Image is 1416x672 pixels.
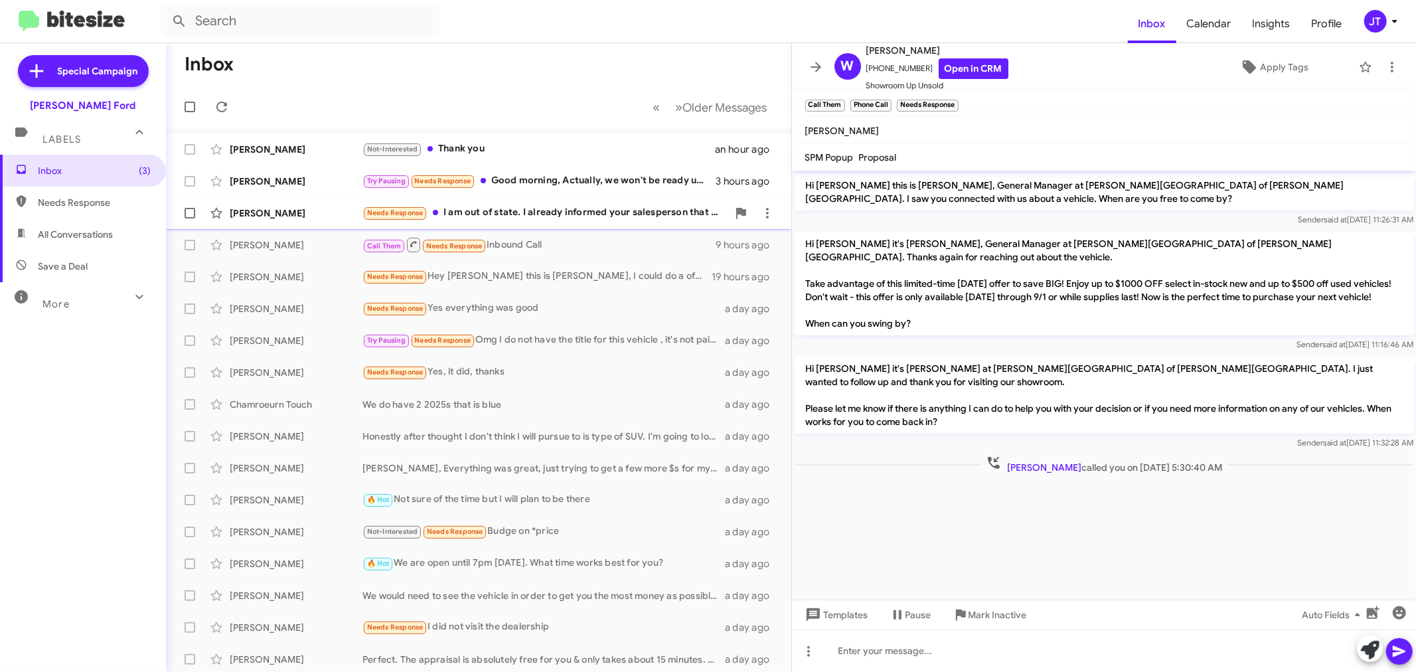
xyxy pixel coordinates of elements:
input: Search [161,5,439,37]
div: We do have 2 2025s that is blue [362,398,725,411]
button: Mark Inactive [942,603,1038,627]
span: 🔥 Hot [367,559,390,568]
div: a day ago [725,621,781,634]
a: Inbox [1128,5,1176,43]
span: Needs Response [367,623,424,631]
div: a day ago [725,653,781,666]
div: Thank you [362,141,715,157]
div: [PERSON_NAME] [230,493,362,507]
p: Hi [PERSON_NAME] this is [PERSON_NAME], General Manager at [PERSON_NAME][GEOGRAPHIC_DATA] of [PER... [795,173,1414,210]
small: Call Them [805,100,845,112]
span: Pause [905,603,931,627]
span: Mark Inactive [969,603,1027,627]
div: [PERSON_NAME] Ford [31,99,136,112]
div: JT [1364,10,1387,33]
span: Showroom Up Unsold [866,79,1008,92]
span: Sender [DATE] 11:26:31 AM [1298,214,1413,224]
span: Needs Response [414,336,471,345]
a: Profile [1301,5,1353,43]
span: said at [1322,339,1346,349]
div: [PERSON_NAME] [230,175,362,188]
div: a day ago [725,557,781,570]
button: Pause [879,603,942,627]
div: Not sure of the time but I will plan to be there [362,492,725,507]
div: a day ago [725,334,781,347]
span: said at [1323,438,1346,448]
span: Needs Response [427,527,483,536]
div: 19 hours ago [712,270,781,284]
span: Inbox [38,164,151,177]
div: I did not visit the dealership [362,620,725,635]
nav: Page navigation example [646,94,775,121]
div: Yes, it did, thanks [362,365,725,380]
span: Needs Response [367,304,424,313]
span: All Conversations [38,228,113,241]
div: an hour ago [715,143,780,156]
div: [PERSON_NAME] [230,430,362,443]
div: Omg I do not have the title for this vehicle , it's not paid off [362,333,725,348]
div: [PERSON_NAME] [230,589,362,602]
div: [PERSON_NAME] [230,334,362,347]
a: Open in CRM [939,58,1008,79]
div: [PERSON_NAME] [230,302,362,315]
div: Good morning, Actually, we won't be ready until for another two weeks. I will have $2,000 or so f... [362,173,716,189]
div: a day ago [725,493,781,507]
div: [PERSON_NAME] [230,143,362,156]
div: Yes everything was good [362,301,725,316]
p: Hi [PERSON_NAME] it's [PERSON_NAME] at [PERSON_NAME][GEOGRAPHIC_DATA] of [PERSON_NAME][GEOGRAPHIC... [795,357,1414,434]
span: SPM Popup [805,151,854,163]
button: Next [668,94,775,121]
span: Needs Response [38,196,151,209]
span: Not-Interested [367,145,418,153]
div: Budge on *price [362,524,725,539]
div: [PERSON_NAME] [230,207,362,220]
a: Special Campaign [18,55,149,87]
span: (3) [139,164,151,177]
div: a day ago [725,525,781,539]
span: » [676,99,683,116]
span: Older Messages [683,100,767,115]
div: [PERSON_NAME] [230,621,362,634]
p: Hi [PERSON_NAME] it's [PERSON_NAME], General Manager at [PERSON_NAME][GEOGRAPHIC_DATA] of [PERSON... [795,232,1414,335]
span: Sender [DATE] 11:16:46 AM [1297,339,1413,349]
div: [PERSON_NAME], Everything was great, just trying to get a few more $s for my Atlas... thanks [362,462,725,475]
div: We are open until 7pm [DATE]. What time works best for you? [362,556,725,571]
span: Templates [803,603,868,627]
div: Honestly after thought I don't think I will pursue to is type of SUV. I'm going to look for somet... [362,430,725,443]
div: [PERSON_NAME] [230,366,362,379]
small: Needs Response [897,100,958,112]
span: Needs Response [367,368,424,377]
span: called you on [DATE] 5:30:40 AM [981,455,1227,474]
div: a day ago [725,366,781,379]
span: Sender [DATE] 11:32:28 AM [1297,438,1413,448]
span: Apply Tags [1260,55,1308,79]
span: Special Campaign [58,64,138,78]
a: Calendar [1176,5,1242,43]
div: [PERSON_NAME] [230,557,362,570]
span: [PERSON_NAME] [866,42,1008,58]
div: 9 hours ago [716,238,780,252]
span: [PERSON_NAME] [805,125,880,137]
span: Call Them [367,242,402,250]
div: a day ago [725,430,781,443]
span: Insights [1242,5,1301,43]
div: I am out of state. I already informed your salesperson that your price is more than Im willing to... [362,205,728,220]
span: Try Pausing [367,336,406,345]
span: 🔥 Hot [367,495,390,504]
h1: Inbox [185,54,234,75]
span: More [42,298,70,310]
div: Chamroeurn Touch [230,398,362,411]
div: Inbound Call [362,236,716,253]
div: [PERSON_NAME] [230,525,362,539]
div: a day ago [725,398,781,411]
div: a day ago [725,589,781,602]
div: [PERSON_NAME] [230,462,362,475]
span: [PERSON_NAME] [1007,462,1081,473]
span: Proposal [859,151,897,163]
span: Save a Deal [38,260,88,273]
button: JT [1353,10,1401,33]
div: a day ago [725,462,781,475]
div: [PERSON_NAME] [230,238,362,252]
